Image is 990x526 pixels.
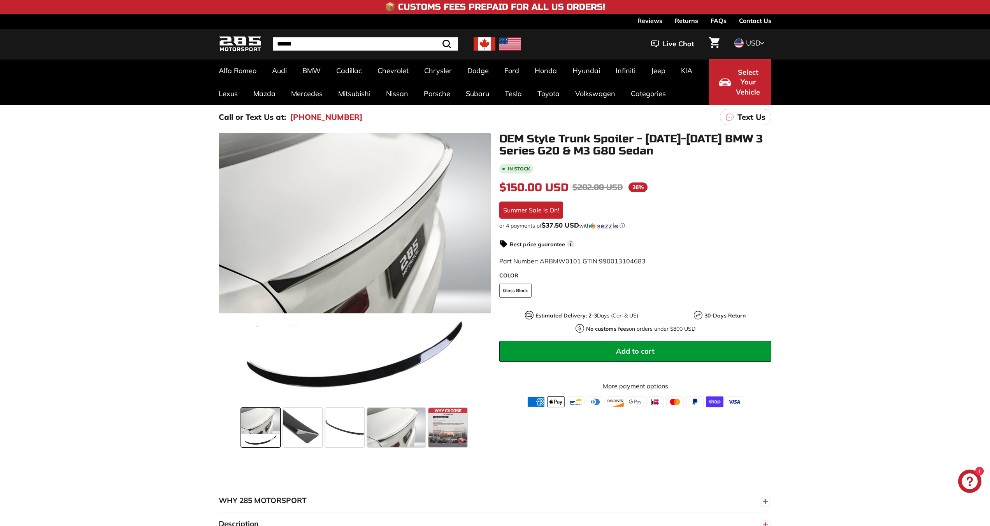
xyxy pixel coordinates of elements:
a: Chrysler [416,59,460,82]
button: Select Your Vehicle [709,59,771,105]
span: $202.00 USD [572,182,623,192]
input: Search [273,37,458,51]
h4: 📦 Customs Fees Prepaid for All US Orders! [385,2,605,12]
a: Nissan [378,82,416,105]
a: Infiniti [608,59,643,82]
a: Volkswagen [567,82,623,105]
a: Reviews [637,14,662,27]
img: ideal [646,396,664,407]
p: on orders under $800 USD [586,325,695,333]
a: Toyota [530,82,567,105]
a: More payment options [499,381,771,391]
a: KIA [673,59,700,82]
span: $37.50 USD [542,221,579,229]
strong: 30-Days Return [704,312,746,319]
label: COLOR [499,272,771,280]
a: FAQs [711,14,727,27]
a: Dodge [460,59,497,82]
img: paypal [686,396,704,407]
a: Text Us [720,109,771,125]
span: 26% [628,182,648,192]
a: BMW [295,59,328,82]
img: discover [607,396,624,407]
p: Call or Text Us at: [219,111,286,123]
strong: Estimated Delivery: 2-3 [535,312,597,319]
a: Subaru [458,82,497,105]
img: Sezzle [590,223,618,230]
button: Live Chat [641,34,704,54]
div: or 4 payments of with [499,222,771,230]
img: apple_pay [547,396,565,407]
a: Cadillac [328,59,370,82]
p: Text Us [737,111,765,123]
a: Mitsubishi [330,82,378,105]
img: master [666,396,684,407]
a: Hyundai [565,59,608,82]
img: diners_club [587,396,604,407]
a: Mercedes [283,82,330,105]
span: Live Chat [663,39,694,49]
span: $150.00 USD [499,181,569,194]
strong: Best price guarantee [510,241,565,248]
img: google_pay [627,396,644,407]
a: Mazda [246,82,283,105]
span: USD [746,39,760,47]
a: Categories [623,82,674,105]
a: Contact Us [739,14,771,27]
img: bancontact [567,396,585,407]
div: or 4 payments of$37.50 USDwithSezzle Click to learn more about Sezzle [499,222,771,230]
a: Alfa Romeo [211,59,264,82]
span: Select Your Vehicle [735,67,761,97]
a: Jeep [643,59,673,82]
b: In stock [508,167,530,171]
a: Returns [675,14,698,27]
a: Audi [264,59,295,82]
img: Logo_285_Motorsport_areodynamics_components [219,35,262,53]
img: american_express [527,396,545,407]
span: 990013104683 [599,257,646,265]
button: Add to cart [499,341,771,362]
span: Part Number: ARBMW0101 GTIN: [499,257,646,265]
img: shopify_pay [706,396,723,407]
a: Porsche [416,82,458,105]
a: Chevrolet [370,59,416,82]
img: visa [726,396,743,407]
span: i [567,240,574,247]
a: Ford [497,59,527,82]
span: Add to cart [616,347,655,356]
button: WHY 285 MOTORSPORT [219,489,771,512]
a: Honda [527,59,565,82]
strong: No customs fees [586,325,629,332]
a: Tesla [497,82,530,105]
div: Summer Sale is On! [499,202,563,219]
a: [PHONE_NUMBER] [290,111,363,123]
p: Days (Can & US) [535,312,638,320]
a: Lexus [211,82,246,105]
a: Cart [704,31,724,57]
inbox-online-store-chat: Shopify online store chat [956,470,984,495]
h1: OEM Style Trunk Spoiler - [DATE]-[DATE] BMW 3 Series G20 & M3 G80 Sedan [499,133,771,157]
